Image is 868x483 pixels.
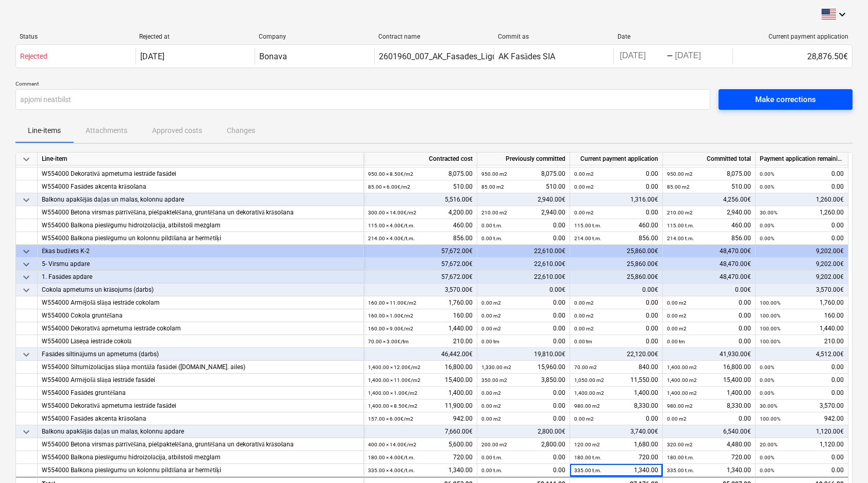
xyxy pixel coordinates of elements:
div: 2,940.00 [481,206,565,219]
div: W554000 Balkona pieslēgumu hidroizolācija, atbilstoši mezglam [42,451,359,464]
small: 0.00 tm [667,339,685,344]
small: 0.00 m2 [481,300,501,306]
div: W554000 Balkona pieslēgumu un kolonnu pildīšana ar hermētiķi [42,232,359,245]
div: 0.00 [667,322,751,335]
div: 1,400.00 [368,387,473,399]
small: 115.00 t.m. [574,223,602,228]
small: 0.00% [760,223,774,228]
div: 8,330.00 [574,399,658,412]
div: 3,570.00€ [756,284,848,296]
div: 1,260.00€ [756,193,848,206]
small: 0.00 t.m. [481,468,503,473]
div: 0.00 [760,219,844,232]
small: 214.00 × 4.00€ / t.m. [368,236,415,241]
div: 28,876.50€ [732,48,852,64]
div: W554000 Dekoratīvā apmetuma iestrāde fasādei [42,168,359,180]
div: 4,480.00 [667,438,751,451]
div: W554000 Cokola gruntēšana [42,309,359,322]
small: 157.00 × 6.00€ / m2 [368,416,413,422]
div: 3,570.00 [760,399,844,412]
div: 942.00 [368,412,473,425]
div: 0.00 [481,219,565,232]
small: 950.00 × 8.50€ / m2 [368,171,413,177]
small: 980.00 m2 [667,403,693,409]
small: 160.00 × 11.00€ / m2 [368,300,416,306]
small: 0.00 t.m. [481,455,503,460]
div: 41,930.00€ [663,348,756,361]
div: 25,860.00€ [570,271,663,284]
div: Bonava [259,52,287,61]
div: 0.00 [574,322,658,335]
div: 2,800.00€ [477,425,570,438]
div: W554000 Balkona pieslēgumu un kolonnu pildīšana ar hermētiķi [42,464,359,477]
div: 160.00 [760,309,844,322]
div: 720.00 [574,451,658,464]
small: 0.00 m2 [667,416,687,422]
small: 0.00 tm [574,339,592,344]
div: W554000 Betona virsmas pārrīvēšāna, piešpaktelēšana, gruntēšana un dekoratīvā krāsošana [42,438,359,451]
small: 0.00 m2 [481,416,501,422]
div: 0.00 [760,464,844,477]
small: 214.00 t.m. [574,236,602,241]
div: 0.00€ [663,284,756,296]
div: W554000 Dekoratīvā apmetuma iestrāde cokolam [42,322,359,335]
small: 0.00 t.m. [481,236,503,241]
small: 1,400.00 × 12.00€ / m2 [368,364,421,370]
small: 115.00 t.m. [667,223,694,228]
div: 1,120.00€ [756,425,848,438]
div: 0.00 [667,309,751,322]
div: 1,680.00 [574,438,658,451]
div: 0.00 [667,296,751,309]
small: 980.00 m2 [574,403,600,409]
div: 0.00 [760,180,844,193]
div: 0.00 [481,322,565,335]
p: Line-items [28,125,61,136]
small: 0.00 m2 [667,313,687,319]
div: 0.00 [574,168,658,180]
div: Company [259,33,370,40]
div: 0.00 [667,335,751,348]
small: 210.00 m2 [667,210,693,215]
div: Contract name [378,33,490,40]
small: 1,400.00 m2 [667,377,697,383]
div: 0.00 [760,232,844,245]
div: 0.00 [574,412,658,425]
small: 200.00 m2 [481,442,507,447]
div: 460.00 [368,219,473,232]
small: 0.00 m2 [667,300,687,306]
div: Commit as [498,33,609,40]
div: 1,440.00 [368,322,473,335]
small: 0.00% [760,364,774,370]
small: 1,050.00 m2 [574,377,604,383]
div: 210.00 [760,335,844,348]
span: keyboard_arrow_down [20,284,32,296]
div: 0.00€ [570,284,663,296]
small: 85.00 m2 [667,184,690,190]
div: 16,800.00 [667,361,751,374]
small: 0.00 m2 [574,313,594,319]
div: 25,860.00€ [570,245,663,258]
small: 100.00% [760,416,780,422]
div: 0.00 [481,309,565,322]
span: keyboard_arrow_down [20,258,32,271]
small: 100.00% [760,313,780,319]
div: W554000 Dekoratīvā apmetuma iestrāde fasādei [42,399,359,412]
small: 85.00 m2 [481,184,504,190]
div: - [666,53,673,59]
small: 0.00 m2 [481,390,501,396]
div: 46,442.00€ [364,348,477,361]
small: 1,400.00 m2 [574,390,604,396]
div: Line-item [38,153,364,165]
small: 20.00% [760,442,777,447]
div: 3,740.00€ [570,425,663,438]
i: keyboard_arrow_down [836,8,848,21]
div: 1,400.00 [574,387,658,399]
small: 0.00 m2 [574,326,594,331]
div: 0.00 [760,361,844,374]
div: 57,672.00€ [364,271,477,284]
small: 70.00 m2 [574,364,597,370]
small: 100.00% [760,339,780,344]
div: 856.00 [574,232,658,245]
div: 856.00 [667,232,751,245]
div: 8,330.00 [667,399,751,412]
